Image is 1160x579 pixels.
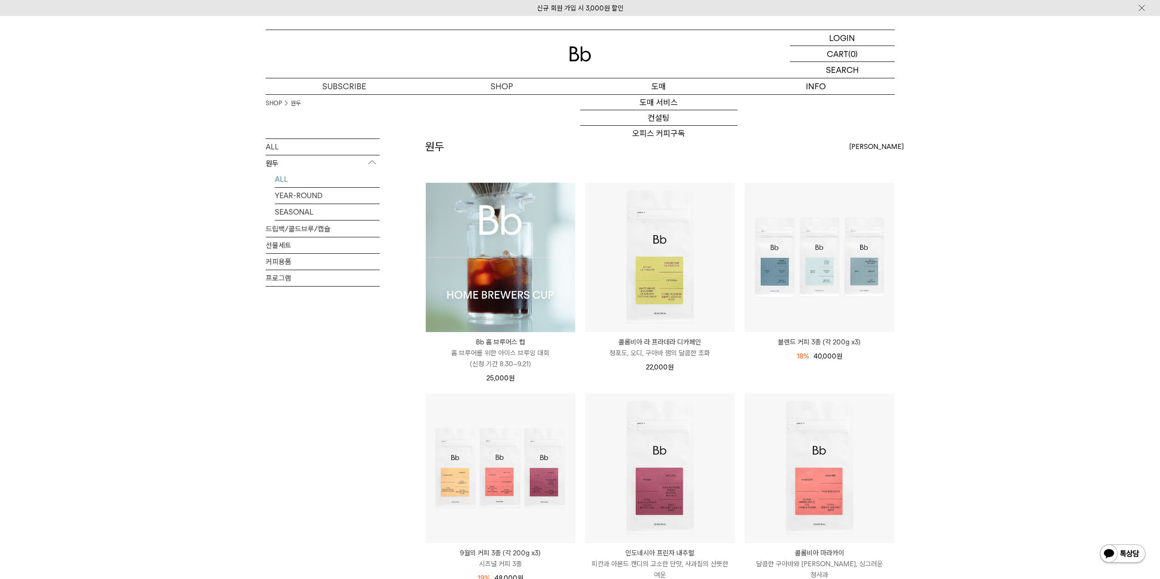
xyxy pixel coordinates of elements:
div: 18% [797,351,809,362]
span: 40,000 [814,352,842,360]
p: 시즈널 커피 3종 [426,559,575,569]
img: 콜롬비아 마라카이 [745,394,894,543]
p: (0) [848,46,858,61]
img: 블렌드 커피 3종 (각 200g x3) [745,183,894,332]
a: ALL [266,139,380,155]
p: Bb 홈 브루어스 컵 [426,337,575,348]
a: 선물세트 [266,237,380,253]
p: 콜롬비아 마라카이 [745,548,894,559]
p: 홈 브루어를 위한 아이스 브루잉 대회 (신청 기간 8.30~9.21) [426,348,575,369]
a: 블렌드 커피 3종 (각 200g x3) [745,337,894,348]
img: 콜롬비아 라 프라데라 디카페인 [585,183,735,332]
span: 25,000 [486,374,515,382]
h2: 원두 [425,139,444,154]
p: 인도네시아 프린자 내추럴 [585,548,735,559]
a: 9월의 커피 3종 (각 200g x3) 시즈널 커피 3종 [426,548,575,569]
img: 카카오톡 채널 1:1 채팅 버튼 [1099,543,1146,565]
p: 콜롬비아 라 프라데라 디카페인 [585,337,735,348]
p: 도매 [580,78,737,94]
a: 컨설팅 [580,110,737,126]
span: 원 [509,374,515,382]
p: CART [827,46,848,61]
a: SHOP [423,78,580,94]
p: SEARCH [826,62,859,78]
a: SEASONAL [275,204,380,220]
a: 커피용품 [266,254,380,270]
p: 9월의 커피 3종 (각 200g x3) [426,548,575,559]
a: LOGIN [790,30,895,46]
a: CART (0) [790,46,895,62]
span: 원 [668,363,674,371]
img: Bb 홈 브루어스 컵 [426,183,575,332]
a: 드립백/콜드브루/캡슐 [266,221,380,237]
p: 원두 [266,155,380,172]
img: 로고 [569,46,591,61]
a: 도매 서비스 [580,95,737,110]
a: 프로그램 [266,270,380,286]
img: 인도네시아 프린자 내추럴 [585,394,735,543]
a: ALL [275,171,380,187]
span: 22,000 [646,363,674,371]
p: 청포도, 오디, 구아바 잼의 달콤한 조화 [585,348,735,359]
a: 원두 [291,99,301,108]
a: SHOP [266,99,282,108]
p: INFO [737,78,895,94]
a: 신규 회원 가입 시 3,000원 할인 [537,4,624,12]
a: SUBSCRIBE [266,78,423,94]
span: [PERSON_NAME] [849,141,904,152]
a: Bb 홈 브루어스 컵 홈 브루어를 위한 아이스 브루잉 대회(신청 기간 8.30~9.21) [426,337,575,369]
a: 콜롬비아 라 프라데라 디카페인 청포도, 오디, 구아바 잼의 달콤한 조화 [585,337,735,359]
a: YEAR-ROUND [275,188,380,204]
img: 9월의 커피 3종 (각 200g x3) [426,394,575,543]
span: 원 [836,352,842,360]
p: LOGIN [829,30,855,46]
a: 오피스 커피구독 [580,126,737,141]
